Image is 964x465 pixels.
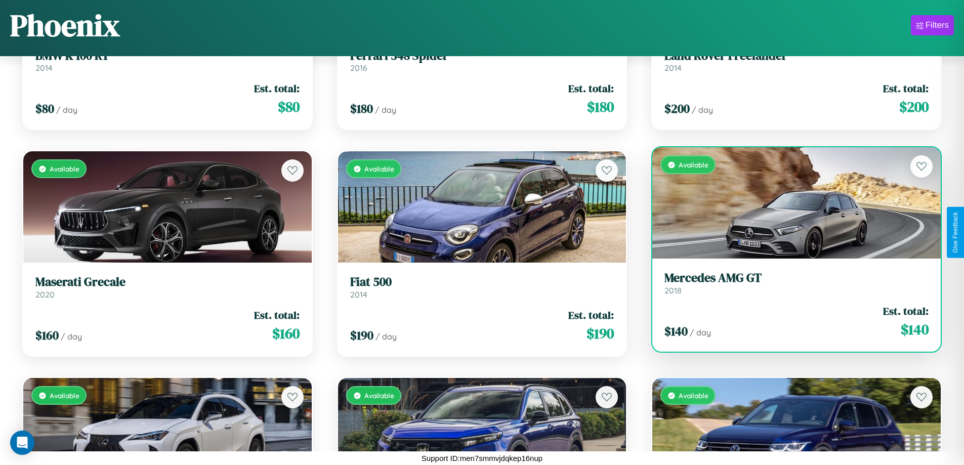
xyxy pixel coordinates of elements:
span: Available [50,164,79,173]
span: $ 80 [35,100,54,117]
span: 2016 [350,63,367,73]
div: Filters [926,20,949,30]
span: / day [375,105,396,115]
a: Mercedes AMG GT2018 [664,271,929,295]
span: Available [364,164,394,173]
h3: Mercedes AMG GT [664,271,929,285]
span: $ 190 [586,323,614,344]
span: 2014 [664,63,682,73]
a: Land Rover Freelander2014 [664,49,929,73]
span: $ 160 [272,323,300,344]
span: $ 80 [278,97,300,117]
span: Est. total: [568,308,614,322]
a: Ferrari 348 Spider2016 [350,49,614,73]
h3: Maserati Grecale [35,275,300,289]
a: BMW K 100 RT2014 [35,49,300,73]
span: / day [690,327,711,337]
span: $ 190 [350,327,373,344]
span: Available [364,391,394,400]
span: 2018 [664,285,682,295]
span: $ 140 [664,323,688,340]
span: / day [692,105,713,115]
span: / day [56,105,77,115]
button: Filters [911,15,954,35]
span: Est. total: [254,308,300,322]
span: 2020 [35,289,55,300]
span: Est. total: [254,81,300,96]
span: Est. total: [883,304,929,318]
span: 2014 [350,289,367,300]
span: $ 180 [350,100,373,117]
span: Est. total: [883,81,929,96]
span: $ 200 [899,97,929,117]
span: 2014 [35,63,53,73]
span: Available [50,391,79,400]
span: $ 180 [587,97,614,117]
h1: Phoenix [10,5,120,46]
span: $ 200 [664,100,690,117]
a: Fiat 5002014 [350,275,614,300]
h3: Fiat 500 [350,275,614,289]
div: Give Feedback [952,212,959,253]
span: / day [375,331,397,342]
span: $ 140 [901,319,929,340]
span: Available [679,160,708,169]
p: Support ID: men7smmvjdqkep16nup [422,451,542,465]
span: $ 160 [35,327,59,344]
span: Est. total: [568,81,614,96]
div: Open Intercom Messenger [10,431,34,455]
a: Maserati Grecale2020 [35,275,300,300]
span: / day [61,331,82,342]
span: Available [679,391,708,400]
